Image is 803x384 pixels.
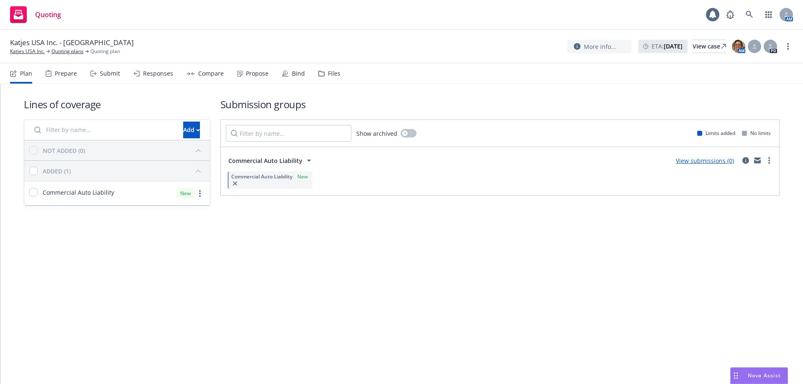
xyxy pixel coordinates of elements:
a: more [783,41,793,51]
div: New [176,188,195,198]
a: Switch app [760,6,777,23]
span: Nova Assist [748,372,781,379]
button: Nova Assist [730,367,788,384]
a: circleInformation [741,155,751,165]
div: Limits added [697,130,735,137]
a: Report a Bug [722,6,739,23]
input: Filter by name... [29,122,178,138]
div: NOT ADDED (0) [43,146,85,155]
strong: [DATE] [664,42,683,50]
div: Plan [20,70,32,77]
span: Katjes USA Inc. - [GEOGRAPHIC_DATA] [10,38,134,48]
button: Add [183,122,200,138]
a: Katjes USA Inc. [10,48,45,55]
button: Commercial Auto Liability [226,152,317,169]
span: Commercial Auto Liability [43,188,114,197]
span: Show archived [356,129,397,138]
a: Quoting [7,3,64,26]
div: Compare [198,70,224,77]
a: Search [741,6,758,23]
h1: Lines of coverage [24,97,210,111]
div: Responses [143,70,173,77]
button: NOT ADDED (0) [43,144,205,157]
div: Bind [292,70,305,77]
span: Quoting plan [90,48,120,55]
span: Commercial Auto Liability [228,156,302,165]
span: ETA : [652,42,683,51]
img: photo [732,40,745,53]
div: Propose [246,70,269,77]
span: Commercial Auto Liability [231,173,292,180]
div: ADDED (1) [43,167,71,175]
a: mail [752,155,762,165]
input: Filter by name... [226,125,351,142]
a: Quoting plans [51,48,84,55]
button: ADDED (1) [43,164,205,178]
a: View submissions (0) [676,157,734,165]
div: New [296,173,309,180]
div: No limits [742,130,771,137]
a: View case [693,40,726,53]
div: Files [328,70,340,77]
button: More info... [567,40,632,53]
span: Quoting [35,11,61,18]
div: Submit [100,70,120,77]
a: more [764,155,774,165]
div: Drag to move [731,368,741,384]
span: More info... [584,42,616,51]
div: Prepare [55,70,77,77]
a: more [195,188,205,198]
h1: Submission groups [220,97,780,111]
